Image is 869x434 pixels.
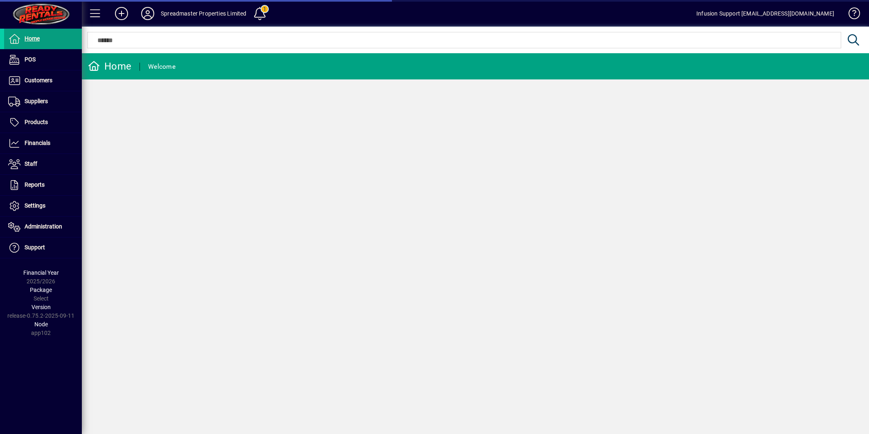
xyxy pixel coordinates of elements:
a: Administration [4,217,82,237]
span: Node [34,321,48,328]
button: Add [108,6,135,21]
a: Financials [4,133,82,154]
span: Suppliers [25,98,48,104]
button: Profile [135,6,161,21]
a: Support [4,237,82,258]
span: Package [30,287,52,293]
span: Version [32,304,51,310]
div: Infusion Support [EMAIL_ADDRESS][DOMAIN_NAME] [696,7,834,20]
a: Customers [4,70,82,91]
span: Support [25,244,45,251]
div: Home [88,60,131,73]
span: Products [25,119,48,125]
span: Home [25,35,40,42]
span: Financial Year [23,269,59,276]
span: Customers [25,77,52,84]
a: POS [4,50,82,70]
span: Reports [25,181,45,188]
a: Reports [4,175,82,195]
span: Staff [25,160,37,167]
a: Products [4,112,82,133]
a: Suppliers [4,91,82,112]
a: Staff [4,154,82,174]
div: Welcome [148,60,176,73]
div: Spreadmaster Properties Limited [161,7,246,20]
span: POS [25,56,36,63]
a: Knowledge Base [842,2,859,28]
span: Financials [25,140,50,146]
a: Settings [4,196,82,216]
span: Settings [25,202,45,209]
span: Administration [25,223,62,230]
